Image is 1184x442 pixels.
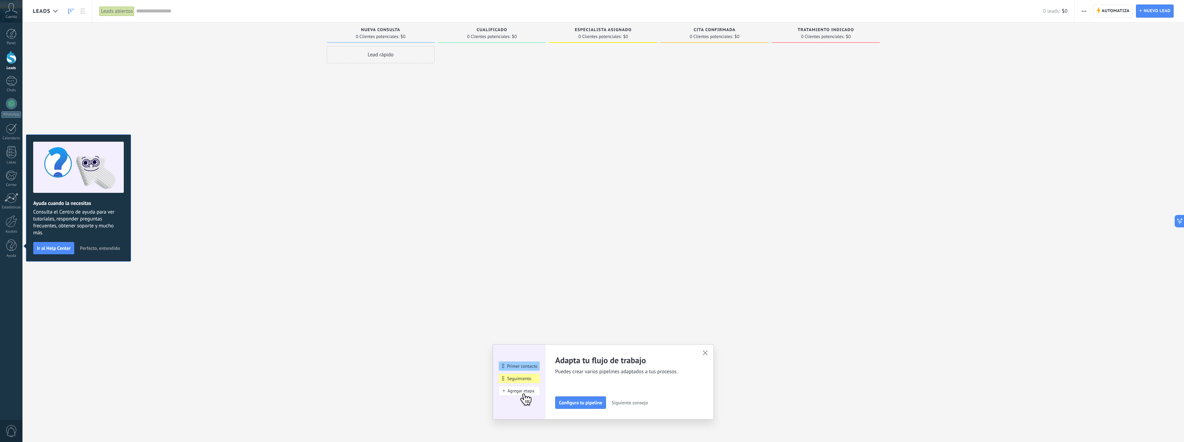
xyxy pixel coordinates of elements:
div: Cita confirmada [664,28,765,34]
h2: Adapta tu flujo de trabajo [555,355,694,366]
span: 0 leads: [1043,8,1060,15]
div: Chats [1,88,21,93]
span: 0 Clientes potenciales: [578,35,622,39]
button: Siguiente consejo [608,397,651,408]
div: Cualificado [441,28,542,34]
div: Leads [1,66,21,70]
span: Leads [33,8,50,15]
div: WhatsApp [1,111,21,118]
span: Nueva consulta [361,28,400,32]
span: Cualificado [477,28,507,32]
span: $0 [735,35,739,39]
h2: Ayuda cuando la necesitas [33,200,124,207]
div: Calendario [1,136,21,141]
a: Automatiza [1093,4,1133,18]
div: Especialista asignado [553,28,654,34]
div: Nueva consulta [330,28,431,34]
span: Siguiente consejo [612,400,648,405]
button: Perfecto, entendido [77,243,123,253]
span: $0 [1062,8,1068,15]
div: Estadísticas [1,205,21,210]
span: Configura tu pipeline [559,400,602,405]
span: Puedes crear varios pipelines adaptados a tus procesos. [555,368,694,375]
span: 0 Clientes potenciales: [801,35,844,39]
div: Correo [1,183,21,187]
div: Tratamiento indicado [775,28,876,34]
button: Más [1079,4,1089,18]
span: $0 [512,35,517,39]
span: $0 [623,35,628,39]
span: Nuevo lead [1144,5,1171,17]
div: Panel [1,41,21,46]
span: 0 Clientes potenciales: [467,35,510,39]
div: Lead rápido [327,46,435,63]
button: Configura tu pipeline [555,396,606,409]
span: Tratamiento indicado [798,28,854,32]
span: $0 [846,35,851,39]
a: Leads [65,4,77,18]
span: 0 Clientes potenciales: [690,35,733,39]
a: Lista [77,4,88,18]
span: Cuenta [6,15,17,19]
span: Perfecto, entendido [80,246,120,251]
div: Listas [1,160,21,165]
span: $0 [401,35,405,39]
div: Ayuda [1,254,21,258]
span: Especialista asignado [575,28,632,32]
span: Consulta el Centro de ayuda para ver tutoriales, responder preguntas frecuentes, obtener soporte ... [33,209,124,236]
a: Nuevo lead [1136,4,1174,18]
button: Ir al Help Center [33,242,74,254]
span: Automatiza [1102,5,1130,17]
span: Ir al Help Center [37,246,71,251]
span: Cita confirmada [693,28,735,32]
div: Leads abiertos [99,6,134,16]
span: 0 Clientes potenciales: [356,35,399,39]
div: Ajustes [1,229,21,234]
